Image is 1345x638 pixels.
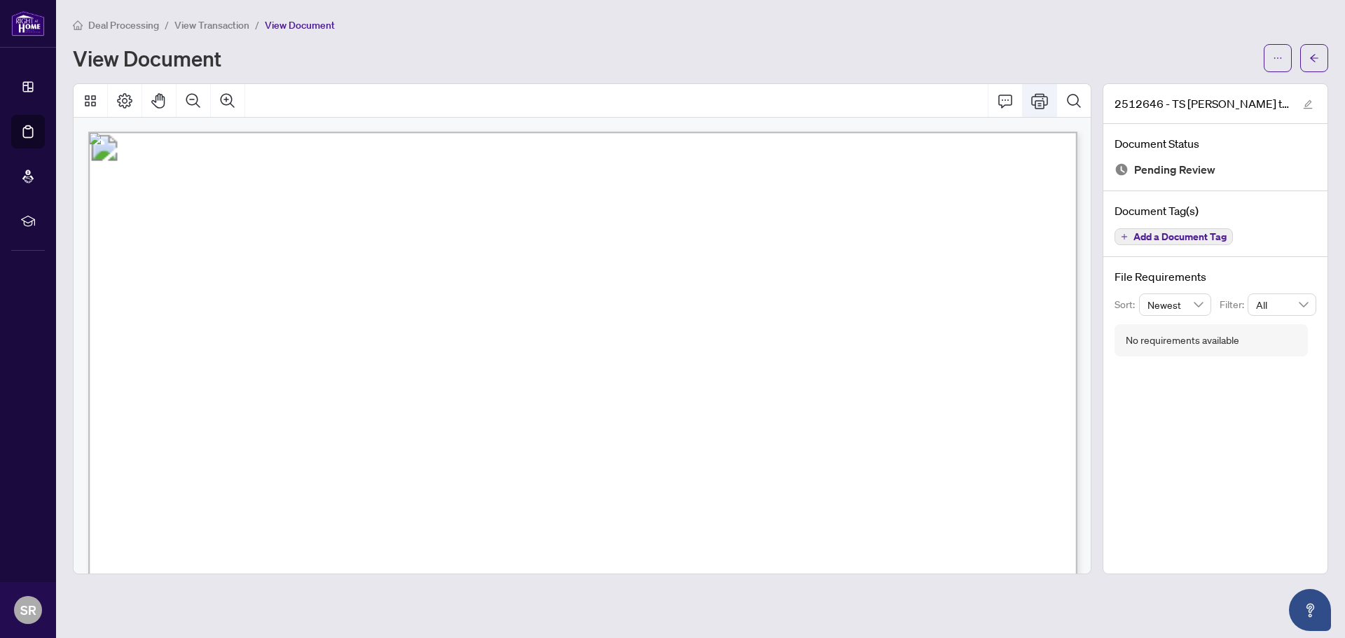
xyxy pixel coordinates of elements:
[1115,135,1316,152] h4: Document Status
[1273,53,1283,63] span: ellipsis
[1115,297,1139,312] p: Sort:
[1115,95,1290,112] span: 2512646 - TS [PERSON_NAME] to review.pdf
[1126,333,1239,348] div: No requirements available
[174,19,249,32] span: View Transaction
[1134,160,1215,179] span: Pending Review
[1115,228,1233,245] button: Add a Document Tag
[255,17,259,33] li: /
[1115,162,1129,176] img: Document Status
[11,11,45,36] img: logo
[265,19,335,32] span: View Document
[1309,53,1319,63] span: arrow-left
[88,19,159,32] span: Deal Processing
[73,47,221,69] h1: View Document
[1147,294,1203,315] span: Newest
[1256,294,1308,315] span: All
[73,20,83,30] span: home
[1121,233,1128,240] span: plus
[20,600,36,620] span: SR
[1289,589,1331,631] button: Open asap
[1115,268,1316,285] h4: File Requirements
[165,17,169,33] li: /
[1115,202,1316,219] h4: Document Tag(s)
[1303,99,1313,109] span: edit
[1220,297,1248,312] p: Filter:
[1133,232,1227,242] span: Add a Document Tag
